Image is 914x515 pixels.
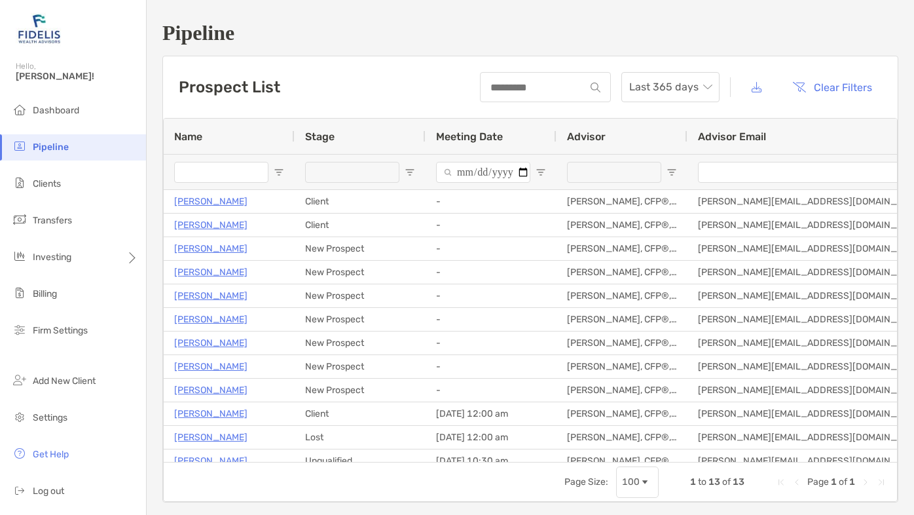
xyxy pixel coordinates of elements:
span: 13 [733,476,744,487]
div: [PERSON_NAME], CFP®, AIF® [557,214,687,237]
button: Open Filter Menu [667,167,677,178]
span: Add New Client [33,375,96,387]
span: Get Help [33,449,69,460]
p: [PERSON_NAME] [174,240,247,257]
img: get-help icon [12,446,27,461]
div: - [426,284,557,307]
div: - [426,214,557,237]
h1: Pipeline [162,21,898,45]
span: to [698,476,706,487]
div: Last Page [876,477,887,487]
img: input icon [591,83,600,92]
div: - [426,190,557,213]
span: Last 365 days [629,73,712,102]
div: Client [295,190,426,213]
span: Billing [33,288,57,299]
span: Meeting Date [436,130,503,143]
span: 1 [849,476,855,487]
span: of [839,476,847,487]
h3: Prospect List [179,78,280,96]
div: First Page [776,477,786,487]
img: billing icon [12,285,27,301]
div: [PERSON_NAME], CFP®, AIF® [557,261,687,284]
span: 1 [831,476,837,487]
div: Next Page [860,477,871,487]
a: [PERSON_NAME] [174,264,247,280]
img: Zoe Logo [16,5,63,52]
input: Name Filter Input [174,162,268,183]
img: logout icon [12,482,27,498]
div: - [426,261,557,284]
div: New Prospect [295,308,426,331]
a: [PERSON_NAME] [174,453,247,469]
div: [PERSON_NAME], CFP®, AIF® [557,402,687,425]
span: Name [174,130,202,143]
div: Lost [295,426,426,449]
div: New Prospect [295,284,426,307]
div: [PERSON_NAME], CFP®, AIF® [557,190,687,213]
button: Open Filter Menu [405,167,415,178]
span: [PERSON_NAME]! [16,71,138,82]
span: Advisor Email [698,130,766,143]
div: New Prospect [295,379,426,402]
img: pipeline icon [12,138,27,154]
div: [PERSON_NAME], CFP®, AIF® [557,449,687,472]
img: settings icon [12,409,27,425]
span: Dashboard [33,105,79,116]
button: Clear Filters [782,73,882,102]
a: [PERSON_NAME] [174,193,247,210]
img: transfers icon [12,212,27,227]
div: Page Size: [564,476,608,487]
a: [PERSON_NAME] [174,358,247,375]
div: - [426,355,557,378]
div: Page Size [616,467,659,498]
div: New Prospect [295,261,426,284]
span: Advisor [567,130,606,143]
a: [PERSON_NAME] [174,288,247,304]
img: firm-settings icon [12,322,27,337]
div: Client [295,214,426,237]
div: [DATE] 12:00 am [426,426,557,449]
img: investing icon [12,248,27,264]
div: New Prospect [295,332,426,354]
span: Stage [305,130,335,143]
a: [PERSON_NAME] [174,406,247,422]
div: [DATE] 10:30 am [426,449,557,472]
div: [PERSON_NAME], CFP®, AIF® [557,237,687,260]
span: Firm Settings [33,325,88,336]
div: Previous Page [792,477,802,487]
div: [DATE] 12:00 am [426,402,557,425]
span: Page [807,476,829,487]
div: [PERSON_NAME], CFP®, AIF® [557,379,687,402]
img: add_new_client icon [12,372,27,388]
div: - [426,237,557,260]
div: [PERSON_NAME], CFP®, AIF® [557,332,687,354]
div: Client [295,402,426,425]
a: [PERSON_NAME] [174,311,247,328]
img: dashboard icon [12,102,27,117]
div: [PERSON_NAME], CFP®, AIF® [557,284,687,307]
a: [PERSON_NAME] [174,217,247,233]
a: [PERSON_NAME] [174,335,247,351]
span: 1 [690,476,696,487]
span: of [722,476,731,487]
span: Clients [33,178,61,189]
a: [PERSON_NAME] [174,429,247,446]
button: Open Filter Menu [274,167,284,178]
div: - [426,308,557,331]
div: New Prospect [295,355,426,378]
a: [PERSON_NAME] [174,382,247,398]
span: Log out [33,486,64,497]
span: Investing [33,252,71,263]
